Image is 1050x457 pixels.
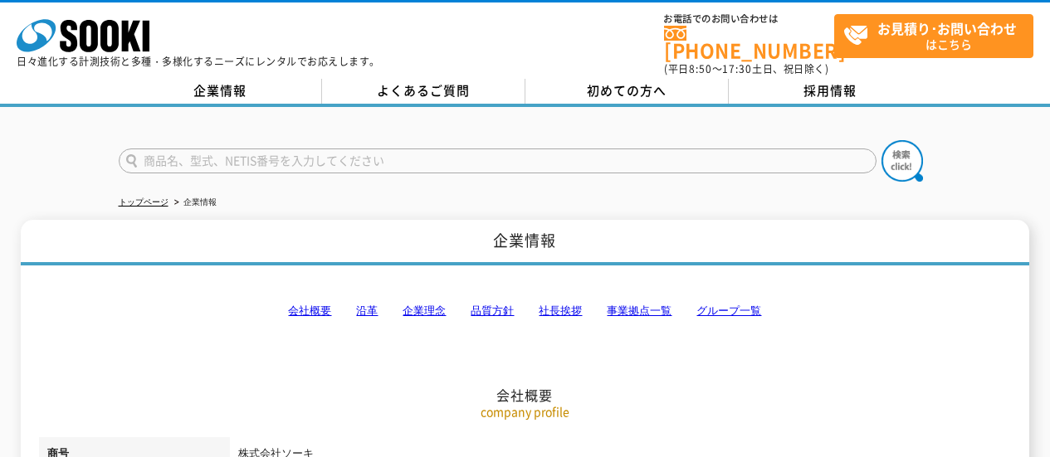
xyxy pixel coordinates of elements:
p: 日々進化する計測技術と多種・多様化するニーズにレンタルでお応えします。 [17,56,380,66]
li: 企業情報 [171,194,217,211]
h1: 企業情報 [21,220,1028,265]
a: トップページ [119,197,168,207]
a: 採用情報 [729,79,932,104]
strong: お見積り･お問い合わせ [877,18,1017,38]
p: company profile [39,403,1010,421]
a: [PHONE_NUMBER] [664,26,834,60]
span: お電話でのお問い合わせは [664,14,834,24]
a: 事業拠点一覧 [607,304,672,317]
a: よくあるご質問 [322,79,525,104]
a: 品質方針 [471,304,514,317]
a: グループ一覧 [696,304,761,317]
a: 会社概要 [288,304,331,317]
h2: 会社概要 [39,221,1010,404]
a: 初めての方へ [525,79,729,104]
a: 企業理念 [403,304,446,317]
span: 初めての方へ [587,81,667,100]
span: はこちら [843,15,1033,56]
span: 17:30 [722,61,752,76]
a: 企業情報 [119,79,322,104]
span: (平日 ～ 土日、祝日除く) [664,61,828,76]
img: btn_search.png [882,140,923,182]
a: 沿革 [356,304,378,317]
input: 商品名、型式、NETIS番号を入力してください [119,148,877,173]
a: 社長挨拶 [539,304,582,317]
a: お見積り･お問い合わせはこちら [834,14,1033,58]
span: 8:50 [689,61,712,76]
